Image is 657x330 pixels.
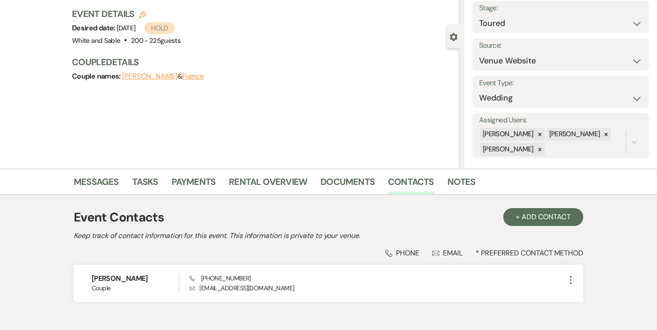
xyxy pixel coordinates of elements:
div: [PERSON_NAME] [480,143,535,156]
div: [PERSON_NAME] [480,128,535,141]
h3: Event Details [72,8,181,20]
a: Payments [172,175,216,194]
div: Email [432,248,463,258]
a: Contacts [388,175,434,194]
span: [DATE] [117,24,175,33]
h2: Keep track of contact information for this event. This information is private to your venue. [74,230,583,241]
h3: Couple Details [72,56,451,68]
label: Source: [479,39,642,52]
p: [EMAIL_ADDRESS][DOMAIN_NAME] [190,283,565,293]
label: Event Type: [479,77,642,90]
button: Close lead details [450,32,458,41]
span: 200 - 225 guests [131,36,181,45]
div: [PERSON_NAME] [547,128,602,141]
a: Notes [447,175,476,194]
label: Stage: [479,2,642,15]
div: * Preferred Contact Method [74,248,583,258]
label: Assigned Users: [479,114,642,127]
h1: Event Contacts [74,208,164,227]
span: & [122,72,204,81]
a: Tasks [132,175,158,194]
span: White and Sable [72,36,120,45]
div: Phone [385,248,419,258]
span: Desired date: [72,23,117,33]
a: Documents [320,175,375,194]
button: + Add Contact [503,208,583,226]
span: Hold [144,22,174,34]
span: Couple [92,284,179,293]
span: [PHONE_NUMBER] [190,274,251,282]
h6: [PERSON_NAME] [92,274,179,284]
a: Messages [74,175,119,194]
span: Couple names: [72,71,122,81]
button: [PERSON_NAME] [122,73,177,80]
button: Fiance [182,73,204,80]
a: Rental Overview [229,175,307,194]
